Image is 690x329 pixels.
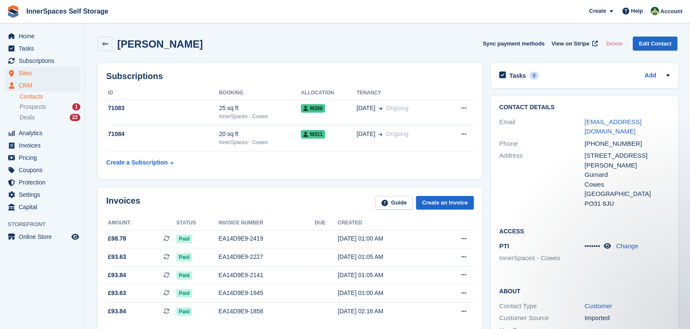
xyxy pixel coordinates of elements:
[499,242,509,250] span: PTI
[106,71,474,81] h2: Subscriptions
[106,158,168,167] div: Create a Subscription
[106,130,219,139] div: 71084
[20,102,80,111] a: Prospects 1
[585,118,642,135] a: [EMAIL_ADDRESS][DOMAIN_NAME]
[650,7,659,15] img: Paula Amey
[4,79,80,91] a: menu
[585,151,670,170] div: [STREET_ADDRESS][PERSON_NAME]
[176,235,192,243] span: Paid
[176,307,192,316] span: Paid
[585,302,612,309] a: Customer
[301,104,325,113] span: M286
[20,103,46,111] span: Prospects
[499,117,585,136] div: Email
[386,130,408,137] span: Ongoing
[19,127,70,139] span: Analytics
[301,86,356,100] th: Allocation
[176,289,192,298] span: Paid
[218,307,314,316] div: EA14D9E9-1858
[19,43,70,54] span: Tasks
[499,301,585,311] div: Contact Type
[356,104,375,113] span: [DATE]
[529,72,539,79] div: 0
[108,289,126,298] span: £93.63
[551,40,589,48] span: View on Stripe
[499,253,585,263] li: InnerSpaces - Cowes
[20,93,80,101] a: Contacts
[631,7,643,15] span: Help
[4,152,80,164] a: menu
[301,130,325,139] span: M311
[645,71,656,81] a: Add
[19,201,70,213] span: Capital
[219,139,301,146] div: InnerSpaces - Cowes
[4,139,80,151] a: menu
[338,307,435,316] div: [DATE] 02:16 AM
[219,104,301,113] div: 25 sq ft
[499,104,670,111] h2: Contact Details
[548,37,600,51] a: View on Stripe
[585,189,670,199] div: [GEOGRAPHIC_DATA]
[585,199,670,209] div: PO31 8JU
[4,231,80,243] a: menu
[70,114,80,121] div: 22
[19,79,70,91] span: CRM
[4,30,80,42] a: menu
[70,232,80,242] a: Preview store
[19,55,70,67] span: Subscriptions
[338,289,435,298] div: [DATE] 01:00 AM
[4,67,80,79] a: menu
[499,151,585,208] div: Address
[19,30,70,42] span: Home
[386,105,408,111] span: Ongoing
[108,234,126,243] span: £98.78
[4,55,80,67] a: menu
[660,7,682,16] span: Account
[108,252,126,261] span: £93.63
[4,164,80,176] a: menu
[218,289,314,298] div: EA14D9E9-1945
[218,252,314,261] div: EA14D9E9-2227
[19,164,70,176] span: Coupons
[416,196,474,210] a: Create an Invoice
[108,271,126,280] span: £93.84
[19,231,70,243] span: Online Store
[616,242,639,250] a: Change
[338,252,435,261] div: [DATE] 01:05 AM
[19,67,70,79] span: Sites
[72,103,80,111] div: 1
[499,286,670,295] h2: About
[4,43,80,54] a: menu
[117,38,203,50] h2: [PERSON_NAME]
[7,5,20,18] img: stora-icon-8386f47178a22dfd0bd8f6a31ec36ba5ce8667c1dd55bd0f319d3a0aa187defe.svg
[499,227,670,235] h2: Access
[106,86,219,100] th: ID
[219,113,301,120] div: InnerSpaces - Cowes
[176,271,192,280] span: Paid
[375,196,413,210] a: Guide
[219,130,301,139] div: 20 sq ft
[19,176,70,188] span: Protection
[20,113,35,122] span: Deals
[108,307,126,316] span: £93.84
[23,4,112,18] a: InnerSpaces Self Storage
[218,216,314,230] th: Invoice number
[218,234,314,243] div: EA14D9E9-2419
[585,139,670,149] div: [PHONE_NUMBER]
[4,176,80,188] a: menu
[499,139,585,149] div: Phone
[585,313,670,323] div: Imported
[585,170,670,180] div: Gurnard
[106,104,219,113] div: 71083
[585,180,670,190] div: Cowes
[106,196,140,210] h2: Invoices
[4,189,80,201] a: menu
[176,253,192,261] span: Paid
[499,313,585,323] div: Customer Source
[8,220,85,229] span: Storefront
[602,37,626,51] button: Delete
[483,37,545,51] button: Sync payment methods
[356,86,444,100] th: Tenancy
[20,113,80,122] a: Deals 22
[356,130,375,139] span: [DATE]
